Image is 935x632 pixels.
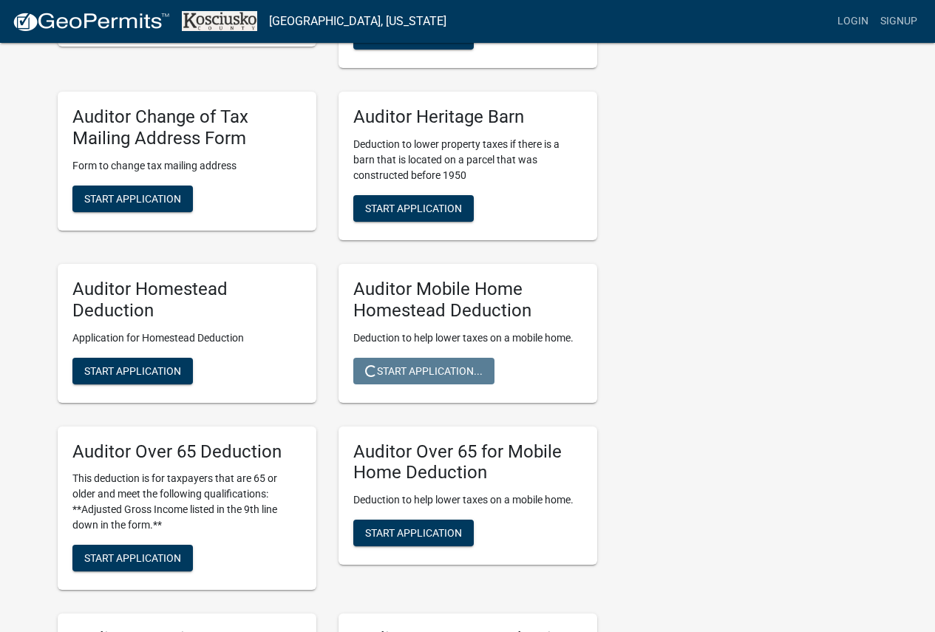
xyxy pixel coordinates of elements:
[182,11,257,31] img: Kosciusko County, Indiana
[832,7,874,35] a: Login
[84,364,181,376] span: Start Application
[72,106,302,149] h5: Auditor Change of Tax Mailing Address Form
[84,192,181,204] span: Start Application
[353,358,494,384] button: Start Application...
[353,492,582,508] p: Deduction to help lower taxes on a mobile home.
[365,364,483,376] span: Start Application...
[72,330,302,346] p: Application for Homestead Deduction
[353,279,582,322] h5: Auditor Mobile Home Homestead Deduction
[72,545,193,571] button: Start Application
[353,520,474,546] button: Start Application
[353,195,474,222] button: Start Application
[72,358,193,384] button: Start Application
[365,527,462,539] span: Start Application
[353,441,582,484] h5: Auditor Over 65 for Mobile Home Deduction
[353,106,582,128] h5: Auditor Heritage Barn
[72,158,302,174] p: Form to change tax mailing address
[84,552,181,564] span: Start Application
[365,202,462,214] span: Start Application
[72,441,302,463] h5: Auditor Over 65 Deduction
[72,186,193,212] button: Start Application
[874,7,923,35] a: Signup
[269,9,446,34] a: [GEOGRAPHIC_DATA], [US_STATE]
[72,471,302,533] p: This deduction is for taxpayers that are 65 or older and meet the following qualifications: **Adj...
[353,137,582,183] p: Deduction to lower property taxes if there is a barn that is located on a parcel that was constru...
[353,330,582,346] p: Deduction to help lower taxes on a mobile home.
[72,279,302,322] h5: Auditor Homestead Deduction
